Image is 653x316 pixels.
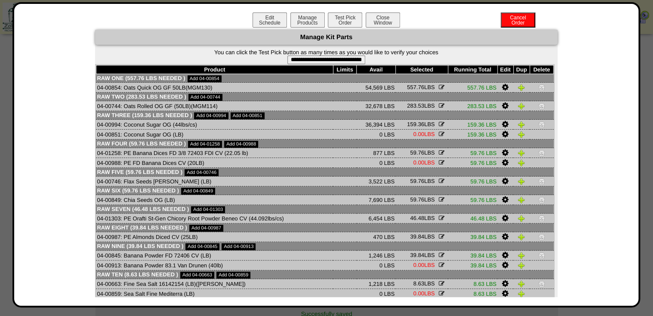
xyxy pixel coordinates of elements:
[448,120,497,130] td: 159.36 LBS
[413,131,424,137] span: 0.00
[96,130,333,139] td: 04-00851: Coconut Sugar OG (LB)
[95,30,558,45] div: Manage Kit Parts
[96,101,333,111] td: 04-00744: Oats Rolled OG GF (50LB)(MGM114)
[185,169,219,176] a: Add 04-00746
[413,280,435,287] span: LBS
[518,178,525,185] img: Duplicate Item
[410,233,424,240] span: 39.84
[518,252,525,259] img: Duplicate Item
[538,215,545,222] img: Delete Item
[96,289,333,299] td: 04-00859: Sea Salt Fine Mediterra (LB)
[96,111,553,120] td: Raw Three (159.36 LBS needed )
[410,252,424,258] span: 39.84
[538,196,545,203] img: Delete Item
[448,83,497,93] td: 557.76 LBS
[448,279,497,289] td: 8.63 LBS
[96,195,333,205] td: 04-00849: Chia Seeds OG (LB)
[188,75,222,82] a: Add 04-00854
[538,84,545,91] img: Delete Item
[538,233,545,240] img: Delete Item
[357,148,395,158] td: 877 LBS
[413,159,435,166] span: LBS
[365,19,401,26] a: CloseWindow
[96,65,333,74] th: Product
[448,148,497,158] td: 59.76 LBS
[181,188,215,195] a: Add 04-00849
[518,159,525,166] img: Duplicate Item
[501,12,535,28] button: CancelOrder
[357,279,395,289] td: 1,218 LBS
[448,177,497,186] td: 59.76 LBS
[448,251,497,260] td: 39.84 LBS
[357,251,395,260] td: 1,246 LBS
[357,232,395,242] td: 470 LBS
[518,131,525,138] img: Duplicate Item
[413,262,424,268] span: 0.00
[96,214,333,223] td: 04-01303: PE Orafti St-Gen Chicory Root Powder Beneo CV (44.092lbs/cs)
[407,102,424,109] span: 283.53
[191,206,225,213] a: Add 04-01303
[448,260,497,270] td: 39.84 LBS
[290,12,325,28] button: ManageProducts
[448,214,497,223] td: 46.48 LBS
[96,120,333,130] td: 04-00994: Coconut Sugar OG (44lbs/cs)
[410,196,424,203] span: 59.76
[253,12,287,28] button: EditSchedule
[448,158,497,168] td: 59.76 LBS
[96,251,333,260] td: 04-00845: Banana Powder FD 72406 CV (LB)
[410,215,424,221] span: 46.48
[448,101,497,111] td: 283.53 LBS
[448,195,497,205] td: 59.76 LBS
[518,121,525,128] img: Duplicate Item
[395,65,448,74] th: Selected
[222,243,256,250] a: Add 04-00913
[413,131,435,137] span: LBS
[96,270,553,279] td: Raw Ten (8.63 LBS needed )
[410,252,434,258] span: LBS
[410,149,434,156] span: LBS
[413,159,424,166] span: 0.00
[518,233,525,240] img: Duplicate Item
[95,49,558,64] form: You can click the Test Pick button as many times as you would like to verify your choices
[328,12,362,28] button: Test PickOrder
[96,186,553,195] td: Raw Six (59.76 LBS needed )
[448,130,497,139] td: 159.36 LBS
[96,177,333,186] td: 04-00746: Flax Seeds [PERSON_NAME] (LB)
[333,65,356,74] th: Limits
[180,272,214,279] a: Add 04-00663
[357,83,395,93] td: 54,569 LBS
[497,65,513,74] th: Edit
[448,232,497,242] td: 39.84 LBS
[407,84,424,90] span: 557.76
[357,158,395,168] td: 0 LBS
[518,102,525,109] img: Duplicate Item
[407,102,434,109] span: LBS
[538,121,545,128] img: Delete Item
[410,178,434,184] span: LBS
[410,233,434,240] span: LBS
[96,223,553,232] td: Raw Eight (39.84 LBS needed )
[96,83,333,93] td: 04-00854: Oats Quick OG GF 50LB(MGM130)
[194,112,228,119] a: Add 04-00994
[357,289,395,299] td: 0 LBS
[357,214,395,223] td: 6,454 LBS
[513,65,530,74] th: Dup
[410,149,424,156] span: 59.76
[188,94,222,101] a: Add 04-00744
[413,262,435,268] span: LBS
[413,290,435,297] span: LBS
[538,149,545,156] img: Delete Item
[357,195,395,205] td: 7,690 LBS
[538,280,545,287] img: Delete Item
[216,272,250,279] a: Add 04-00859
[96,168,553,177] td: Raw Five (59.76 LBS needed )
[410,178,424,184] span: 59.76
[357,130,395,139] td: 0 LBS
[357,101,395,111] td: 32,678 LBS
[518,262,525,269] img: Duplicate Item
[96,260,333,270] td: 04-00913: Banana Powder 83.1 Van Drunen (40lb)
[189,225,223,232] a: Add 04-00987
[357,120,395,130] td: 36,394 LBS
[538,102,545,109] img: Delete Item
[518,149,525,156] img: Duplicate Item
